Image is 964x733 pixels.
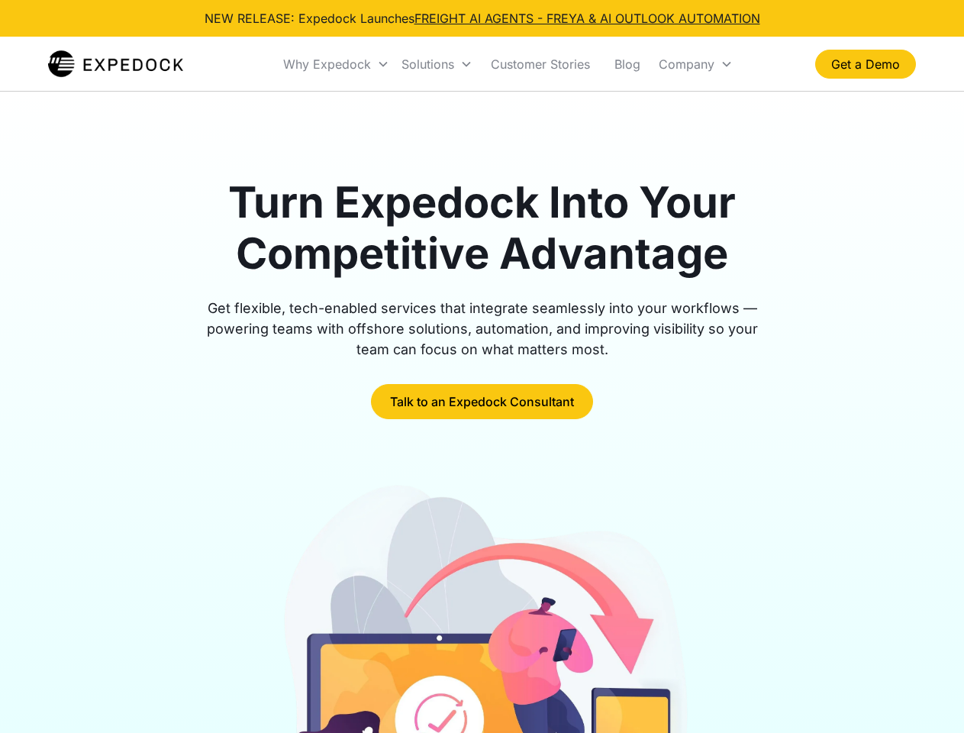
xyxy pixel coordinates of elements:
[479,38,602,90] a: Customer Stories
[395,38,479,90] div: Solutions
[602,38,653,90] a: Blog
[401,57,454,72] div: Solutions
[48,49,183,79] img: Expedock Logo
[653,38,739,90] div: Company
[659,57,714,72] div: Company
[283,57,371,72] div: Why Expedock
[189,298,775,360] div: Get flexible, tech-enabled services that integrate seamlessly into your workflows — powering team...
[205,9,760,27] div: NEW RELEASE: Expedock Launches
[371,384,593,419] a: Talk to an Expedock Consultant
[189,177,775,279] h1: Turn Expedock Into Your Competitive Advantage
[277,38,395,90] div: Why Expedock
[48,49,183,79] a: home
[888,660,964,733] iframe: Chat Widget
[414,11,760,26] a: FREIGHT AI AGENTS - FREYA & AI OUTLOOK AUTOMATION
[815,50,916,79] a: Get a Demo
